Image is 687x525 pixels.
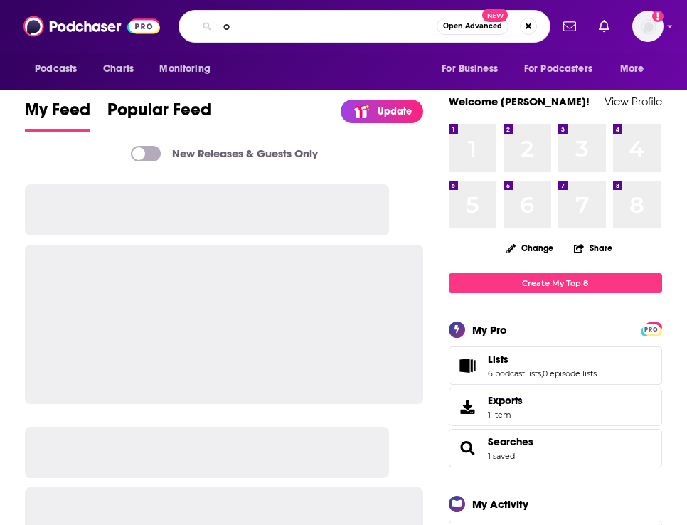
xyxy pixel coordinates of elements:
a: Lists [488,353,597,366]
span: Podcasts [35,59,77,79]
button: open menu [610,55,662,83]
button: Open AdvancedNew [437,18,508,35]
a: Charts [94,55,142,83]
a: Welcome [PERSON_NAME]! [449,95,590,108]
button: Show profile menu [632,11,664,42]
span: Lists [449,346,662,385]
a: Create My Top 8 [449,273,662,292]
a: My Feed [25,99,90,132]
a: Searches [488,435,533,448]
span: More [620,59,644,79]
span: Open Advanced [443,23,502,30]
a: Exports [449,388,662,426]
a: Lists [454,356,482,376]
span: For Podcasters [524,59,592,79]
a: 1 saved [488,451,515,461]
button: open menu [25,55,95,83]
img: Podchaser - Follow, Share and Rate Podcasts [23,13,160,40]
span: PRO [643,324,660,335]
button: open menu [149,55,228,83]
span: Monitoring [159,59,210,79]
a: Update [341,100,423,123]
button: open menu [432,55,516,83]
span: Popular Feed [107,99,211,129]
span: Exports [454,397,482,417]
a: Searches [454,438,482,458]
a: 6 podcast lists [488,368,541,378]
a: Show notifications dropdown [558,14,582,38]
div: My Pro [472,323,507,336]
span: 1 item [488,410,523,420]
a: New Releases & Guests Only [131,146,318,161]
a: Popular Feed [107,99,211,132]
span: For Business [442,59,498,79]
button: open menu [515,55,613,83]
span: Exports [488,394,523,407]
span: Charts [103,59,134,79]
div: My Activity [472,497,528,511]
span: Searches [449,429,662,467]
span: , [541,368,543,378]
span: Logged in as putnampublicity [632,11,664,42]
button: Share [573,234,613,262]
div: Search podcasts, credits, & more... [179,10,550,43]
img: User Profile [632,11,664,42]
button: Change [498,239,562,257]
span: New [482,9,508,22]
input: Search podcasts, credits, & more... [218,15,437,38]
a: Show notifications dropdown [593,14,615,38]
a: View Profile [605,95,662,108]
p: Update [378,105,412,117]
a: 0 episode lists [543,368,597,378]
span: My Feed [25,99,90,129]
span: Lists [488,353,508,366]
a: PRO [643,323,660,334]
svg: Add a profile image [652,11,664,22]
